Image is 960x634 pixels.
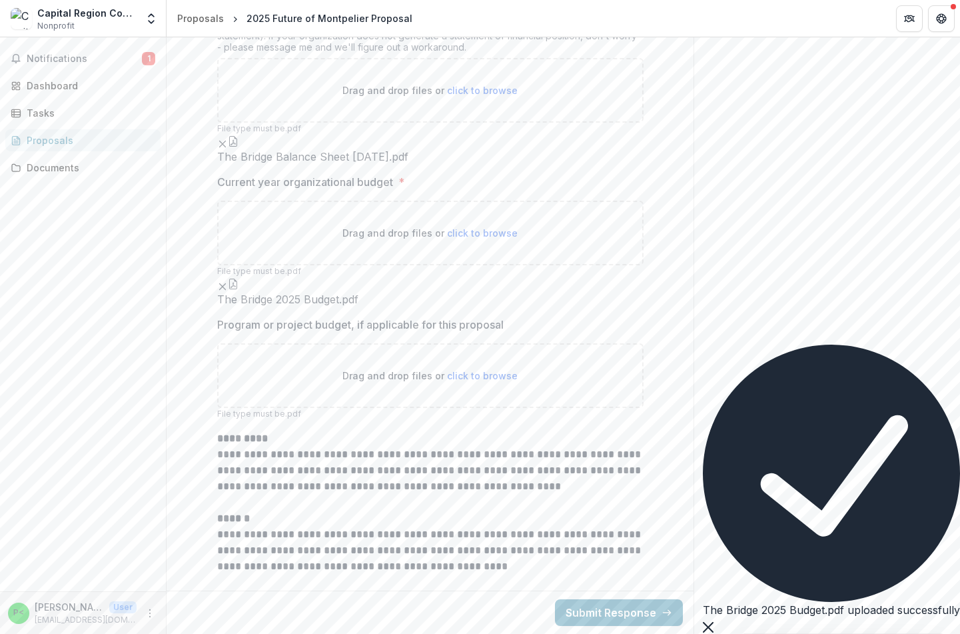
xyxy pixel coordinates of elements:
p: Program or project budget, if applicable for this proposal [217,317,504,333]
p: [PERSON_NAME] <[EMAIL_ADDRESS][DOMAIN_NAME]> [35,600,104,614]
div: 2025 Future of Montpelier Proposal [246,11,412,25]
button: Remove File [217,135,228,151]
span: click to browse [447,227,518,239]
button: Open entity switcher [142,5,161,32]
button: Submit Response [555,599,683,626]
span: Notifications [27,53,142,65]
p: Drag and drop files or [342,226,518,240]
div: Proposals [27,133,150,147]
p: File type must be .pdf [217,408,644,420]
div: Dashboard [27,79,150,93]
a: Proposals [172,9,229,28]
button: Get Help [928,5,955,32]
span: Nonprofit [37,20,75,32]
a: Documents [5,157,161,179]
nav: breadcrumb [172,9,418,28]
button: Partners [896,5,923,32]
span: click to browse [447,370,518,381]
p: Drag and drop files or [342,83,518,97]
div: Remove FileThe Bridge 2025 Budget.pdf [217,277,644,306]
p: User [109,601,137,613]
div: Tasks [27,106,150,120]
p: File type must be .pdf [217,265,644,277]
div: Proposals [177,11,224,25]
span: The Bridge Balance Sheet [DATE].pdf [217,151,644,163]
button: Notifications1 [5,48,161,69]
div: This statement shows an organization's assets and liabilities (this is not a profit and loss stat... [217,19,644,58]
img: Capital Region Community Media/The Bridge [11,8,32,29]
div: Remove FileThe Bridge Balance Sheet [DATE].pdf [217,135,644,163]
div: Documents [27,161,150,175]
div: Capital Region Community Media/[GEOGRAPHIC_DATA] [37,6,137,20]
a: Proposals [5,129,161,151]
span: click to browse [447,85,518,96]
a: Dashboard [5,75,161,97]
p: [EMAIL_ADDRESS][DOMAIN_NAME] [35,614,137,626]
span: 1 [142,52,155,65]
div: Paul Gambill <ops@montpelierbridge.com> [13,609,24,617]
button: Remove File [217,277,228,293]
button: More [142,605,158,621]
p: File type must be .pdf [217,123,644,135]
p: Current year organizational budget [217,174,393,190]
span: The Bridge 2025 Budget.pdf [217,293,644,306]
a: Tasks [5,102,161,124]
p: Drag and drop files or [342,369,518,383]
